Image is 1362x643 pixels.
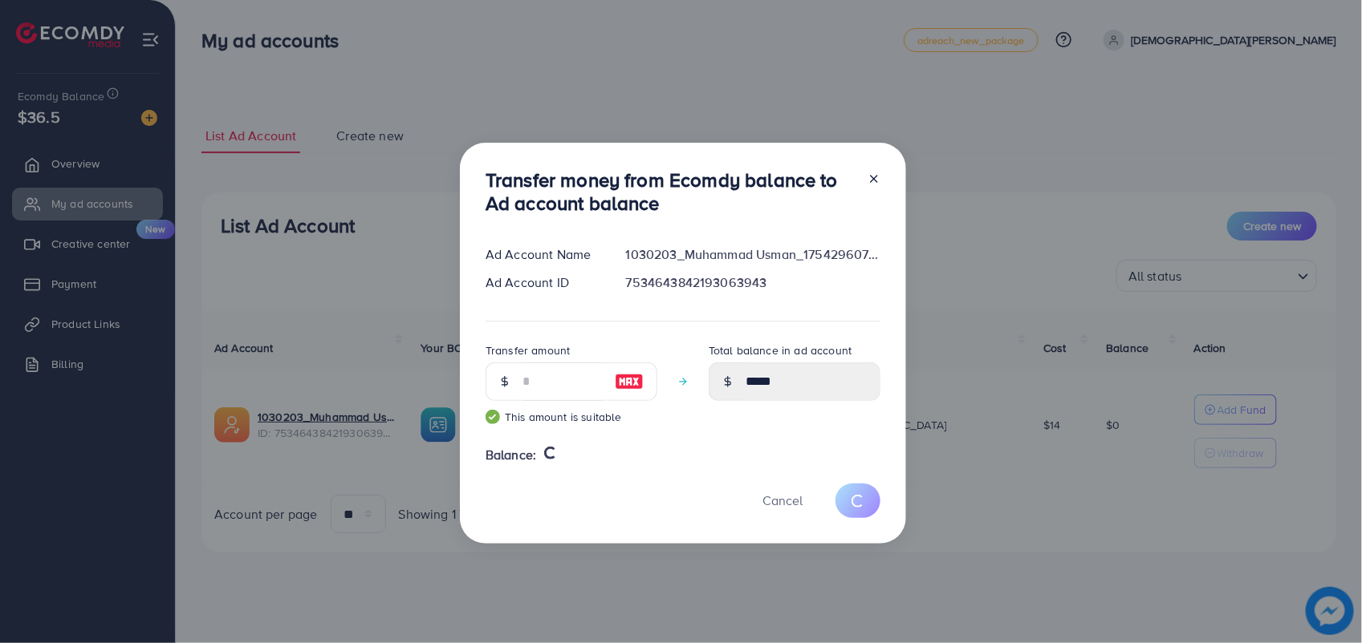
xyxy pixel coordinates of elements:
label: Total balance in ad account [709,342,852,358]
button: Cancel [742,483,823,518]
div: Ad Account ID [473,273,613,292]
div: Ad Account Name [473,245,613,264]
img: image [615,372,644,391]
div: 7534643842193063943 [613,273,893,292]
h3: Transfer money from Ecomdy balance to Ad account balance [486,168,855,215]
label: Transfer amount [486,342,570,358]
div: 1030203_Muhammad Usman_1754296073204 [613,245,893,264]
img: guide [486,410,500,424]
span: Cancel [762,491,803,509]
span: Balance: [486,446,536,464]
small: This amount is suitable [486,409,657,425]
